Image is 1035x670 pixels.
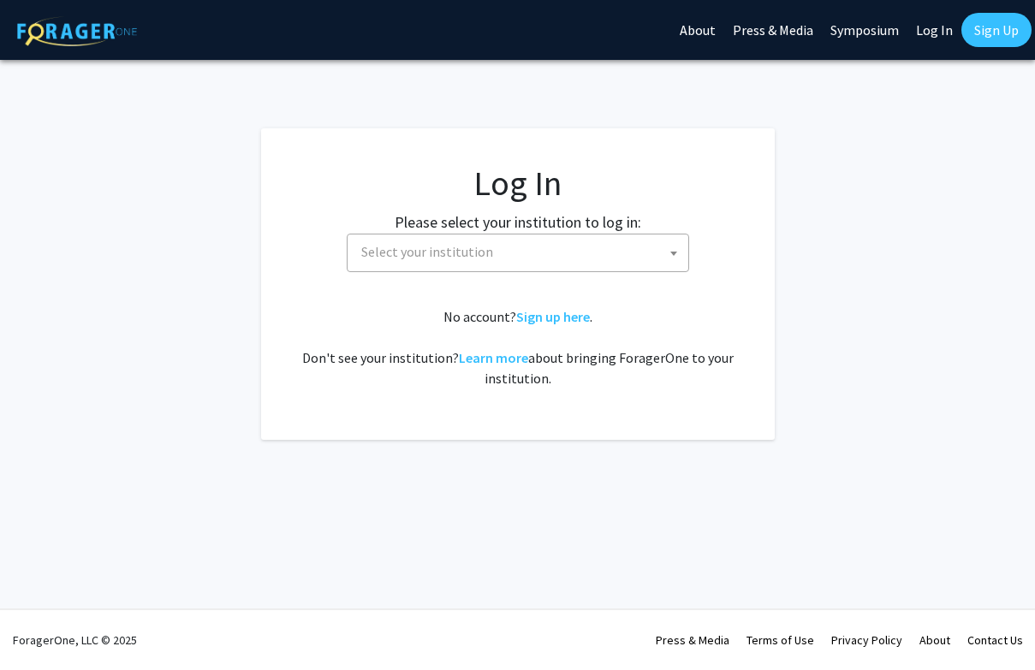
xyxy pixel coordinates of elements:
img: ForagerOne Logo [17,16,137,46]
span: Select your institution [347,234,689,272]
div: ForagerOne, LLC © 2025 [13,610,137,670]
a: Terms of Use [747,632,814,648]
div: No account? . Don't see your institution? about bringing ForagerOne to your institution. [295,306,741,388]
span: Select your institution [354,234,688,270]
span: Select your institution [361,243,493,260]
label: Please select your institution to log in: [395,210,641,234]
a: Press & Media [656,632,729,648]
a: Privacy Policy [831,632,902,648]
a: About [919,632,950,648]
a: Contact Us [967,632,1023,648]
a: Sign up here [516,308,590,325]
h1: Log In [295,163,741,204]
a: Sign Up [961,13,1032,47]
a: Learn more about bringing ForagerOne to your institution [459,349,528,366]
